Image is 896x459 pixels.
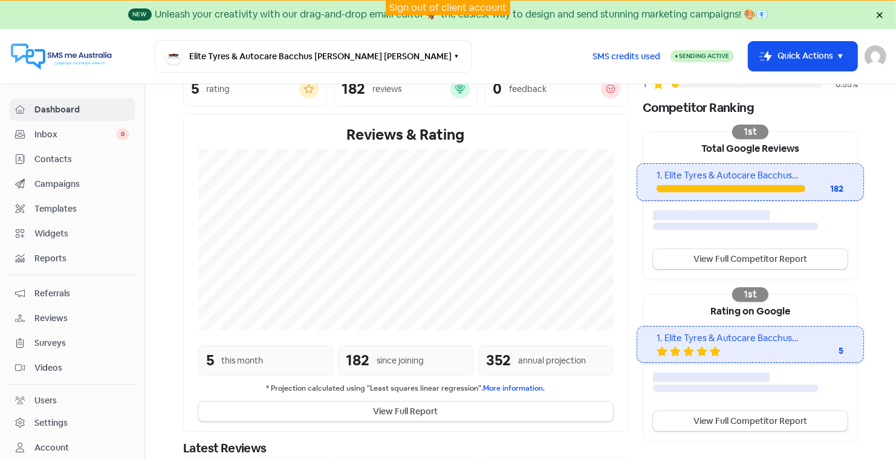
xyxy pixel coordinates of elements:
div: 182 [346,350,369,371]
div: 5 [191,82,199,96]
a: Sign out of client account [389,1,507,14]
div: 0 [493,82,502,96]
div: since joining [377,354,424,367]
a: 0feedback [485,71,628,106]
a: Account [10,437,135,459]
a: 5rating [183,71,326,106]
div: 1 [643,77,652,91]
a: Widgets [10,223,135,245]
div: Competitor Ranking [643,99,858,117]
span: Reviews [34,312,129,325]
a: Referrals [10,282,135,305]
a: Videos [10,357,135,379]
a: Templates [10,198,135,220]
div: rating [206,83,230,96]
small: * Projection calculated using "Least squares linear regression". [198,383,613,394]
div: 5 [796,345,844,357]
span: SMS credits used [592,50,660,63]
a: Campaigns [10,173,135,195]
a: SMS credits used [582,49,670,62]
div: 182 [805,183,844,195]
span: Widgets [34,227,129,240]
div: annual projection [518,354,586,367]
button: View Full Report [198,402,613,422]
span: 0 [116,128,129,140]
div: 352 [486,350,511,371]
div: feedback [509,83,547,96]
a: Contacts [10,148,135,171]
button: Elite Tyres & Autocare Bacchus [PERSON_NAME] [PERSON_NAME] [155,40,472,73]
span: Reports [34,252,129,265]
div: 5 [206,350,214,371]
a: Dashboard [10,99,135,121]
span: Campaigns [34,178,129,190]
div: 1st [732,287,768,302]
span: Templates [34,203,129,215]
div: this month [221,354,263,367]
a: 182reviews [334,71,477,106]
a: Inbox 0 [10,123,135,146]
div: Reviews & Rating [198,124,613,146]
a: More information. [484,383,545,393]
span: Surveys [34,337,129,350]
span: Inbox [34,128,116,141]
div: reviews [372,83,401,96]
button: Quick Actions [748,42,857,71]
div: Latest Reviews [183,439,628,457]
span: Referrals [34,287,129,300]
div: 1. Elite Tyres & Autocare Bacchus [PERSON_NAME] [657,331,843,345]
div: Users [34,394,57,407]
a: View Full Competitor Report [653,411,848,431]
a: Reports [10,247,135,270]
a: Reviews [10,307,135,330]
img: User [865,45,886,67]
div: 0.55% [822,78,858,91]
span: Dashboard [34,103,129,116]
a: Users [10,389,135,412]
a: Sending Active [670,49,734,63]
div: 1st [732,125,768,139]
div: 182 [342,82,365,96]
a: Settings [10,412,135,434]
div: Account [34,441,69,454]
div: Total Google Reviews [643,132,857,163]
div: 1. Elite Tyres & Autocare Bacchus [PERSON_NAME] [657,169,843,183]
span: Videos [34,362,129,374]
a: Surveys [10,332,135,354]
a: View Full Competitor Report [653,249,848,269]
div: Settings [34,417,68,429]
span: Contacts [34,153,129,166]
div: Rating on Google [643,295,857,326]
span: Sending Active [679,52,729,60]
